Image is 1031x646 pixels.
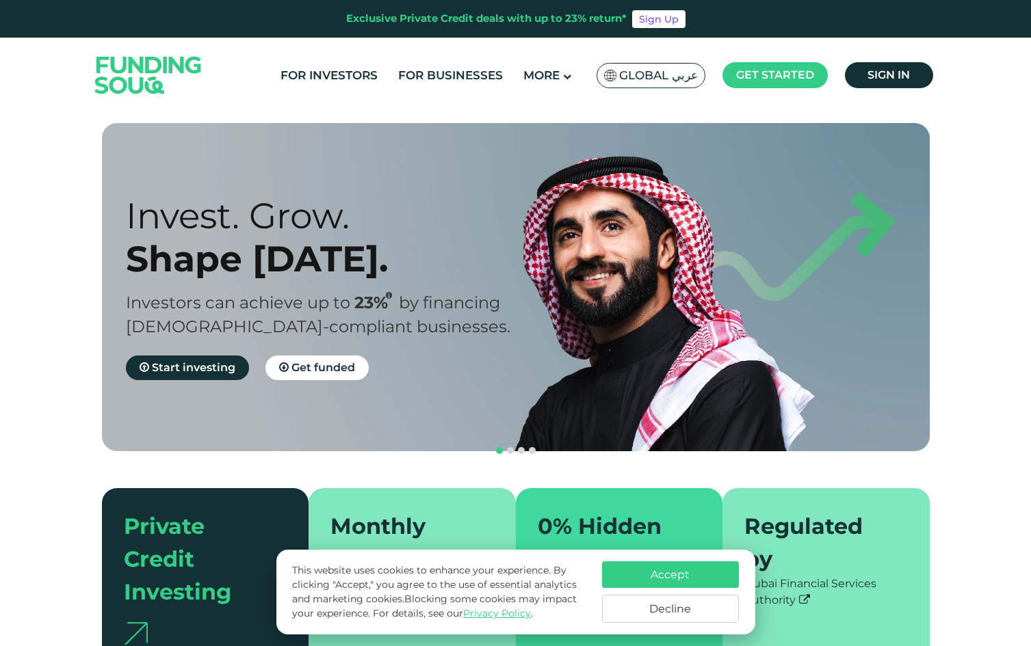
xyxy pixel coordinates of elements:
p: This website uses cookies to enhance your experience. By clicking "Accept," you agree to the use ... [292,563,588,621]
img: Logo [81,40,216,109]
a: For Businesses [395,64,506,87]
button: navigation [516,445,527,456]
div: Shape [DATE]. [126,237,540,280]
span: Blocking some cookies may impact your experience. [292,593,577,619]
div: Invest. Grow. [126,194,540,237]
div: Dubai Financial Services Authority [744,576,908,608]
a: For Investors [277,64,381,87]
button: navigation [527,445,538,456]
a: Sign Up [632,10,686,28]
span: Start investing [152,361,235,374]
button: navigation [505,445,516,456]
span: For details, see our . [373,607,533,619]
span: 23% [354,293,399,312]
img: arrow [124,622,148,645]
a: Get funded [265,355,369,380]
div: Exclusive Private Credit deals with up to 23% return* [346,11,627,27]
div: 0% Hidden Fees [538,510,685,576]
button: navigation [494,445,505,456]
div: Monthly repayments [330,510,478,576]
span: Get funded [291,361,355,374]
span: Global عربي [619,68,698,83]
span: More [523,68,560,82]
a: Sign in [845,62,933,88]
i: 23% IRR (expected) ~ 15% Net yield (expected) [386,292,392,299]
button: Decline [602,595,739,623]
span: Sign in [867,68,910,81]
a: Privacy Policy [463,607,531,619]
img: SA Flag [604,70,616,81]
button: Accept [602,561,739,588]
span: Get started [736,68,814,81]
div: Private Credit Investing [124,510,271,608]
span: Investors can achieve up to [126,293,350,312]
a: Start investing [126,355,249,380]
div: Regulated by [744,510,891,576]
